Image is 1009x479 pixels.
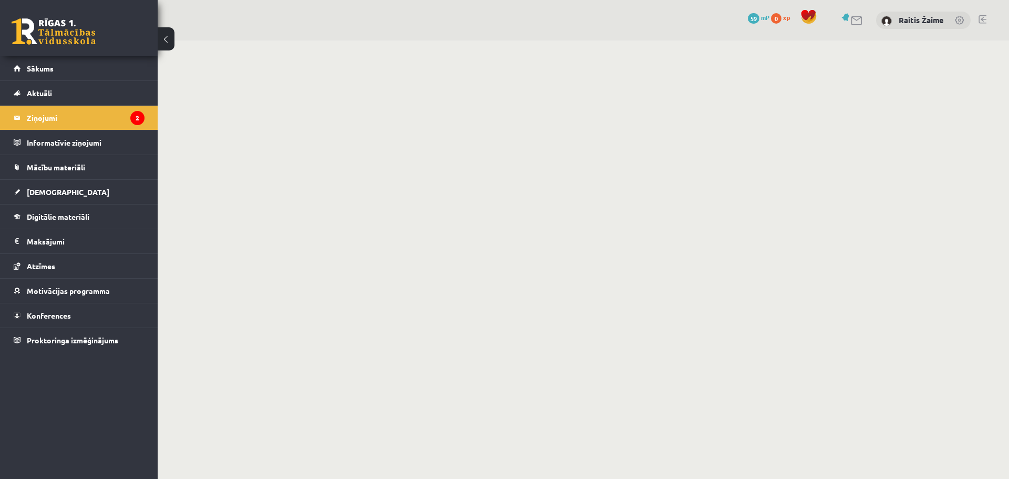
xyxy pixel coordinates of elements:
a: Ziņojumi2 [14,106,145,130]
a: Atzīmes [14,254,145,278]
span: xp [783,13,790,22]
legend: Informatīvie ziņojumi [27,130,145,155]
span: Konferences [27,311,71,320]
span: Proktoringa izmēģinājums [27,335,118,345]
a: Proktoringa izmēģinājums [14,328,145,352]
a: Sākums [14,56,145,80]
a: Konferences [14,303,145,328]
img: Raitis Žaime [881,16,892,26]
span: 59 [748,13,759,24]
a: 0 xp [771,13,795,22]
span: 0 [771,13,781,24]
a: Mācību materiāli [14,155,145,179]
span: Digitālie materiāli [27,212,89,221]
a: [DEMOGRAPHIC_DATA] [14,180,145,204]
legend: Ziņojumi [27,106,145,130]
a: Motivācijas programma [14,279,145,303]
a: Aktuāli [14,81,145,105]
span: Atzīmes [27,261,55,271]
span: Motivācijas programma [27,286,110,295]
a: Rīgas 1. Tālmācības vidusskola [12,18,96,45]
span: Mācību materiāli [27,162,85,172]
a: Raitis Žaime [899,15,944,25]
a: 59 mP [748,13,769,22]
span: [DEMOGRAPHIC_DATA] [27,187,109,197]
span: Aktuāli [27,88,52,98]
span: mP [761,13,769,22]
span: Sākums [27,64,54,73]
a: Maksājumi [14,229,145,253]
a: Informatīvie ziņojumi [14,130,145,155]
i: 2 [130,111,145,125]
a: Digitālie materiāli [14,205,145,229]
legend: Maksājumi [27,229,145,253]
